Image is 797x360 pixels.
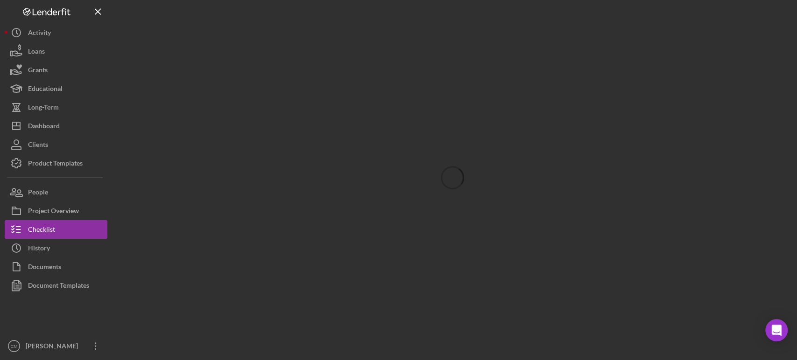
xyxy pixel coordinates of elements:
[28,257,61,278] div: Documents
[23,337,84,358] div: [PERSON_NAME]
[5,98,107,117] button: Long-Term
[28,135,48,156] div: Clients
[5,154,107,173] button: Product Templates
[5,276,107,295] button: Document Templates
[28,79,63,100] div: Educational
[5,220,107,239] button: Checklist
[5,117,107,135] button: Dashboard
[28,42,45,63] div: Loans
[28,98,59,119] div: Long-Term
[28,117,60,138] div: Dashboard
[5,61,107,79] button: Grants
[5,183,107,201] button: People
[5,239,107,257] button: History
[28,276,89,297] div: Document Templates
[5,23,107,42] button: Activity
[28,220,55,241] div: Checklist
[28,61,48,82] div: Grants
[5,79,107,98] button: Educational
[5,135,107,154] button: Clients
[28,154,83,175] div: Product Templates
[28,201,79,222] div: Project Overview
[5,257,107,276] button: Documents
[11,344,18,349] text: CM
[5,42,107,61] button: Loans
[5,337,107,355] button: CM[PERSON_NAME]
[28,183,48,204] div: People
[5,201,107,220] button: Project Overview
[765,319,788,341] div: Open Intercom Messenger
[28,23,51,44] div: Activity
[28,239,50,260] div: History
